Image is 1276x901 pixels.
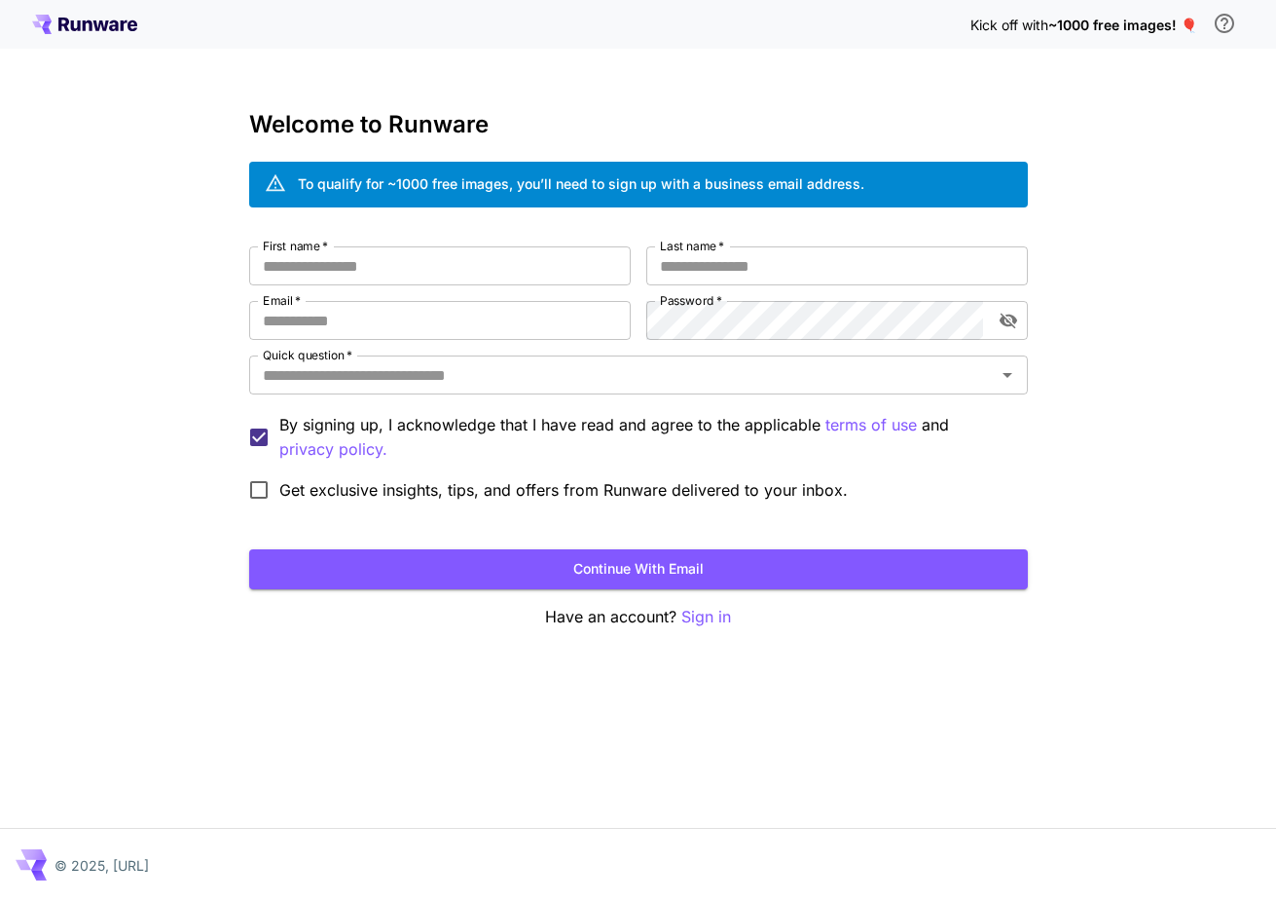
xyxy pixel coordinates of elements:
button: Continue with email [249,549,1028,589]
div: To qualify for ~1000 free images, you’ll need to sign up with a business email address. [298,173,864,194]
p: By signing up, I acknowledge that I have read and agree to the applicable and [279,413,1012,462]
label: Last name [660,238,724,254]
h3: Welcome to Runware [249,111,1028,138]
span: ~1000 free images! 🎈 [1048,17,1197,33]
button: Open [994,361,1021,389]
p: terms of use [825,413,917,437]
label: Quick question [263,347,352,363]
p: Have an account? [249,605,1028,629]
span: Kick off with [970,17,1048,33]
button: toggle password visibility [991,303,1026,338]
button: By signing up, I acknowledge that I have read and agree to the applicable and privacy policy. [825,413,917,437]
p: © 2025, [URL] [55,855,149,876]
button: Sign in [681,605,731,629]
button: In order to qualify for free credit, you need to sign up with a business email address and click ... [1205,4,1244,43]
button: By signing up, I acknowledge that I have read and agree to the applicable terms of use and [279,437,387,462]
p: privacy policy. [279,437,387,462]
label: Email [263,292,301,309]
span: Get exclusive insights, tips, and offers from Runware delivered to your inbox. [279,478,848,502]
label: First name [263,238,328,254]
label: Password [660,292,722,309]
